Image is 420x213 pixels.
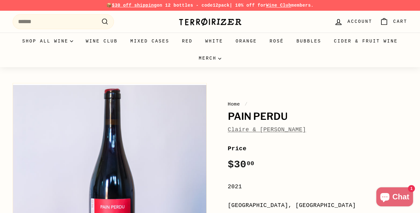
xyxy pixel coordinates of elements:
[199,33,229,50] a: White
[330,12,376,31] a: Account
[247,160,254,167] sup: 00
[228,182,408,191] div: 2021
[112,3,157,8] span: $30 off shipping
[243,101,249,107] span: /
[228,101,240,107] a: Home
[228,144,408,153] label: Price
[374,187,415,208] inbox-online-store-chat: Shopify online store chat
[16,33,79,50] summary: Shop all wine
[228,201,408,210] div: [GEOGRAPHIC_DATA], [GEOGRAPHIC_DATA]
[228,126,306,133] a: Claire & [PERSON_NAME]
[124,33,176,50] a: Mixed Cases
[228,111,408,122] h1: Pain Perdu
[228,159,254,171] span: $30
[290,33,328,50] a: Bubbles
[328,33,404,50] a: Cider & Fruit Wine
[348,18,372,25] span: Account
[213,3,229,8] strong: 12pack
[13,2,407,9] p: 📦 on 12 bottles - code | 10% off for members.
[393,18,407,25] span: Cart
[228,100,408,108] nav: breadcrumbs
[229,33,263,50] a: Orange
[266,3,291,8] a: Wine Club
[376,12,411,31] a: Cart
[192,50,228,67] summary: Merch
[79,33,124,50] a: Wine Club
[263,33,290,50] a: Rosé
[176,33,199,50] a: Red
